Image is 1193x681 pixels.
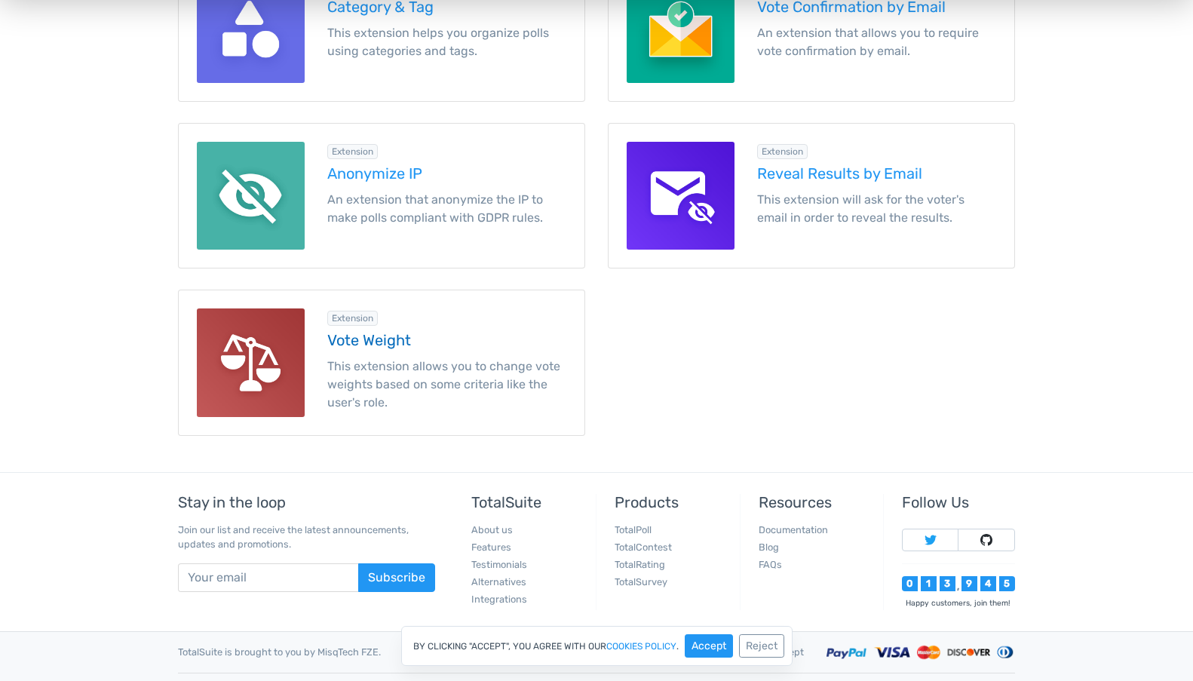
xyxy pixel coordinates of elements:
[178,523,435,551] p: Join our list and receive the latest announcements, updates and promotions.
[757,191,996,227] p: This extension will ask for the voter's email in order to reveal the results.
[606,642,676,651] a: cookies policy
[759,541,779,553] a: Blog
[197,308,305,416] img: Vote Weight for TotalPoll
[178,123,585,268] a: Anonymize IP for TotalPoll Extension Anonymize IP An extension that anonymize the IP to make poll...
[627,142,735,250] img: Reveal Results by Email for TotalPoll
[197,142,305,250] img: Anonymize IP for TotalPoll
[401,626,793,666] div: By clicking "Accept", you agree with our .
[902,576,918,592] div: 0
[902,494,1015,511] h5: Follow Us
[757,24,996,60] p: An extension that allows you to require vote confirmation by email.
[685,634,733,658] button: Accept
[921,576,937,592] div: 1
[327,332,566,348] h5: Vote Weight extension for TotalPoll
[471,576,526,587] a: Alternatives
[615,541,672,553] a: TotalContest
[980,534,992,546] img: Follow TotalSuite on Github
[178,494,435,511] h5: Stay in the loop
[902,597,1015,609] div: Happy customers, join them!
[327,24,566,60] p: This extension helps you organize polls using categories and tags.
[178,290,585,435] a: Vote Weight for TotalPoll Extension Vote Weight This extension allows you to change vote weights ...
[999,576,1015,592] div: 5
[759,524,828,535] a: Documentation
[327,165,566,182] h5: Anonymize IP extension for TotalPoll
[471,594,527,605] a: Integrations
[471,559,527,570] a: Testimonials
[471,494,584,511] h5: TotalSuite
[980,576,996,592] div: 4
[615,494,728,511] h5: Products
[925,534,937,546] img: Follow TotalSuite on Twitter
[471,541,511,553] a: Features
[358,563,435,592] button: Subscribe
[759,559,782,570] a: FAQs
[327,144,378,159] div: Extension
[615,576,667,587] a: TotalSurvey
[759,494,872,511] h5: Resources
[608,123,1015,268] a: Reveal Results by Email for TotalPoll Extension Reveal Results by Email This extension will ask f...
[615,524,652,535] a: TotalPoll
[955,582,961,592] div: ,
[471,524,513,535] a: About us
[757,144,808,159] div: Extension
[327,191,566,227] p: An extension that anonymize the IP to make polls compliant with GDPR rules.
[940,576,955,592] div: 3
[327,357,566,412] p: This extension allows you to change vote weights based on some criteria like the user's role.
[739,634,784,658] button: Reject
[178,563,359,592] input: Your email
[757,165,996,182] h5: Reveal Results by Email extension for TotalPoll
[327,311,378,326] div: Extension
[615,559,665,570] a: TotalRating
[961,576,977,592] div: 9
